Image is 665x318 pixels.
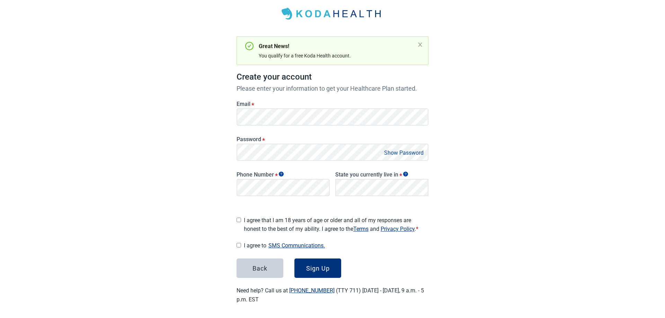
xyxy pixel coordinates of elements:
h1: Create your account [237,71,428,84]
span: Show tooltip [403,172,408,176]
a: Read our Privacy Policy [381,226,415,232]
img: Koda Health [277,5,388,22]
span: I agree to [244,241,428,250]
p: Please enter your information to get your Healthcare Plan started. [237,84,428,93]
label: Email [237,101,428,107]
button: Show Password [382,148,426,157]
span: check-circle [245,42,254,50]
label: Need help? Call us at (TTY 711) [DATE] - [DATE], 9 a.m. - 5 p.m. EST [237,287,424,302]
button: Back [237,258,283,278]
div: Sign Up [306,265,330,272]
a: Read our Terms of Service [353,226,369,232]
label: Phone Number [237,171,330,178]
strong: Great News! [259,43,289,49]
div: You qualify for a free Koda Health account. [259,52,415,60]
label: Password [237,136,428,143]
label: State you currently live in [335,171,428,178]
button: Show SMS communications details [266,241,327,250]
span: Show tooltip [279,172,284,176]
div: Back [252,265,267,272]
button: close [417,42,423,47]
span: I agree that I am 18 years of age or older and all of my responses are honest to the best of my a... [244,216,428,233]
a: [PHONE_NUMBER] [289,287,335,294]
button: Sign Up [294,258,341,278]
